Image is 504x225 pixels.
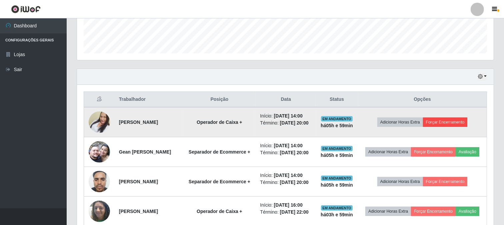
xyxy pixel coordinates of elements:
img: CoreUI Logo [11,5,41,13]
button: Avaliação [456,147,479,157]
img: 1652876774989.jpeg [89,133,110,171]
button: Adicionar Horas Extra [377,118,423,127]
th: Data [256,92,315,107]
li: Término: [260,120,311,127]
time: [DATE] 14:00 [274,143,303,148]
span: EM ANDAMENTO [321,146,353,151]
strong: Operador de Caixa + [197,120,242,125]
strong: há 05 h e 59 min [321,123,353,128]
th: Opções [358,92,487,107]
button: Avaliação [456,207,479,216]
strong: há 03 h e 59 min [321,212,353,217]
strong: há 05 h e 59 min [321,182,353,188]
strong: [PERSON_NAME] [119,209,158,214]
li: Início: [260,112,311,120]
button: Forçar Encerramento [423,118,468,127]
button: Forçar Encerramento [411,207,456,216]
span: EM ANDAMENTO [321,116,353,122]
th: Status [316,92,358,107]
time: [DATE] 20:00 [280,150,309,155]
th: Trabalhador [115,92,183,107]
li: Início: [260,142,311,149]
strong: [PERSON_NAME] [119,120,158,125]
button: Adicionar Horas Extra [365,207,411,216]
strong: há 05 h e 59 min [321,153,353,158]
time: [DATE] 14:00 [274,173,303,178]
time: [DATE] 16:00 [274,202,303,208]
strong: Operador de Caixa + [197,209,242,214]
span: EM ANDAMENTO [321,205,353,211]
time: [DATE] 22:00 [280,209,309,215]
li: Término: [260,149,311,156]
th: Posição [183,92,256,107]
button: Forçar Encerramento [411,147,456,157]
time: [DATE] 20:00 [280,180,309,185]
li: Início: [260,172,311,179]
img: 1742563763298.jpeg [89,103,110,141]
strong: Gean [PERSON_NAME] [119,149,171,155]
strong: Separador de Ecommerce + [189,179,250,184]
strong: Separador de Ecommerce + [189,149,250,155]
span: EM ANDAMENTO [321,176,353,181]
strong: [PERSON_NAME] [119,179,158,184]
li: Término: [260,179,311,186]
img: 1735509810384.jpeg [89,167,110,196]
button: Forçar Encerramento [423,177,468,186]
button: Adicionar Horas Extra [377,177,423,186]
time: [DATE] 14:00 [274,113,303,119]
time: [DATE] 20:00 [280,120,309,126]
li: Início: [260,202,311,209]
li: Término: [260,209,311,216]
button: Adicionar Horas Extra [365,147,411,157]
